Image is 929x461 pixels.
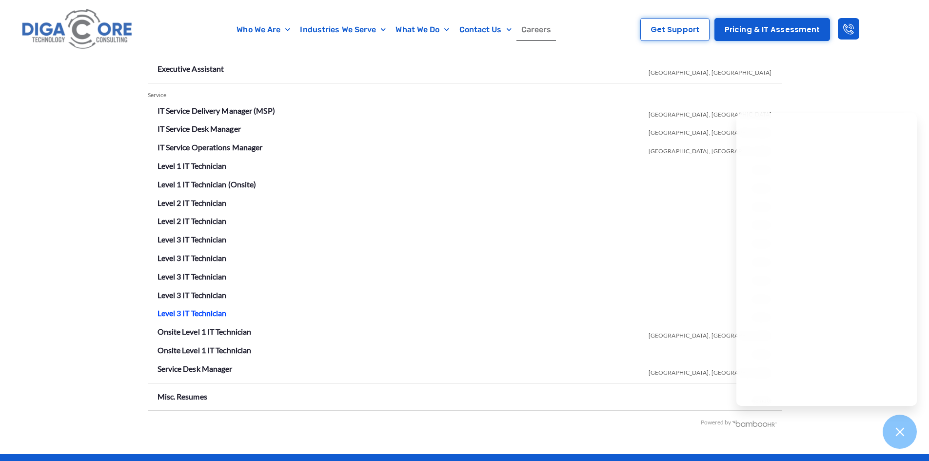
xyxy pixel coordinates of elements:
span: [GEOGRAPHIC_DATA], [GEOGRAPHIC_DATA] [649,324,772,343]
a: Executive Assistant [158,64,224,73]
a: Pricing & IT Assessment [714,18,830,41]
a: Misc. Resumes [158,392,207,401]
a: Onsite Level 1 IT Technician [158,327,252,336]
a: Level 1 IT Technician (Onsite) [158,180,257,189]
div: Powered by [148,416,777,430]
span: [GEOGRAPHIC_DATA], [GEOGRAPHIC_DATA] [649,140,772,159]
a: Level 3 IT Technician [158,308,227,318]
img: BambooHR - HR software [731,419,777,427]
a: Onsite Level 1 IT Technician [158,345,252,355]
span: Get Support [651,26,699,33]
span: [GEOGRAPHIC_DATA], [GEOGRAPHIC_DATA] [649,361,772,380]
span: Pricing & IT Assessment [725,26,820,33]
a: What We Do [391,19,454,41]
span: [GEOGRAPHIC_DATA], [GEOGRAPHIC_DATA] [649,121,772,140]
a: Contact Us [455,19,516,41]
a: Level 3 IT Technician [158,235,227,244]
a: IT Service Operations Manager [158,142,263,152]
a: Level 1 IT Technician [158,161,227,170]
div: Service [148,88,782,102]
a: Level 2 IT Technician [158,216,227,225]
a: Level 2 IT Technician [158,198,227,207]
a: Careers [516,19,556,41]
a: Service Desk Manager [158,364,233,373]
span: [GEOGRAPHIC_DATA], [GEOGRAPHIC_DATA] [649,103,772,122]
a: IT Service Desk Manager [158,124,241,133]
a: Level 3 IT Technician [158,253,227,262]
a: Industries We Serve [295,19,391,41]
iframe: Chatgenie Messenger [736,113,917,406]
a: Level 3 IT Technician [158,272,227,281]
a: Get Support [640,18,710,41]
nav: Menu [183,19,606,41]
a: IT Service Delivery Manager (MSP) [158,106,275,115]
img: Digacore logo 1 [19,5,136,54]
span: [GEOGRAPHIC_DATA], [GEOGRAPHIC_DATA] [649,61,772,80]
a: Who We Are [232,19,295,41]
a: Level 3 IT Technician [158,290,227,300]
